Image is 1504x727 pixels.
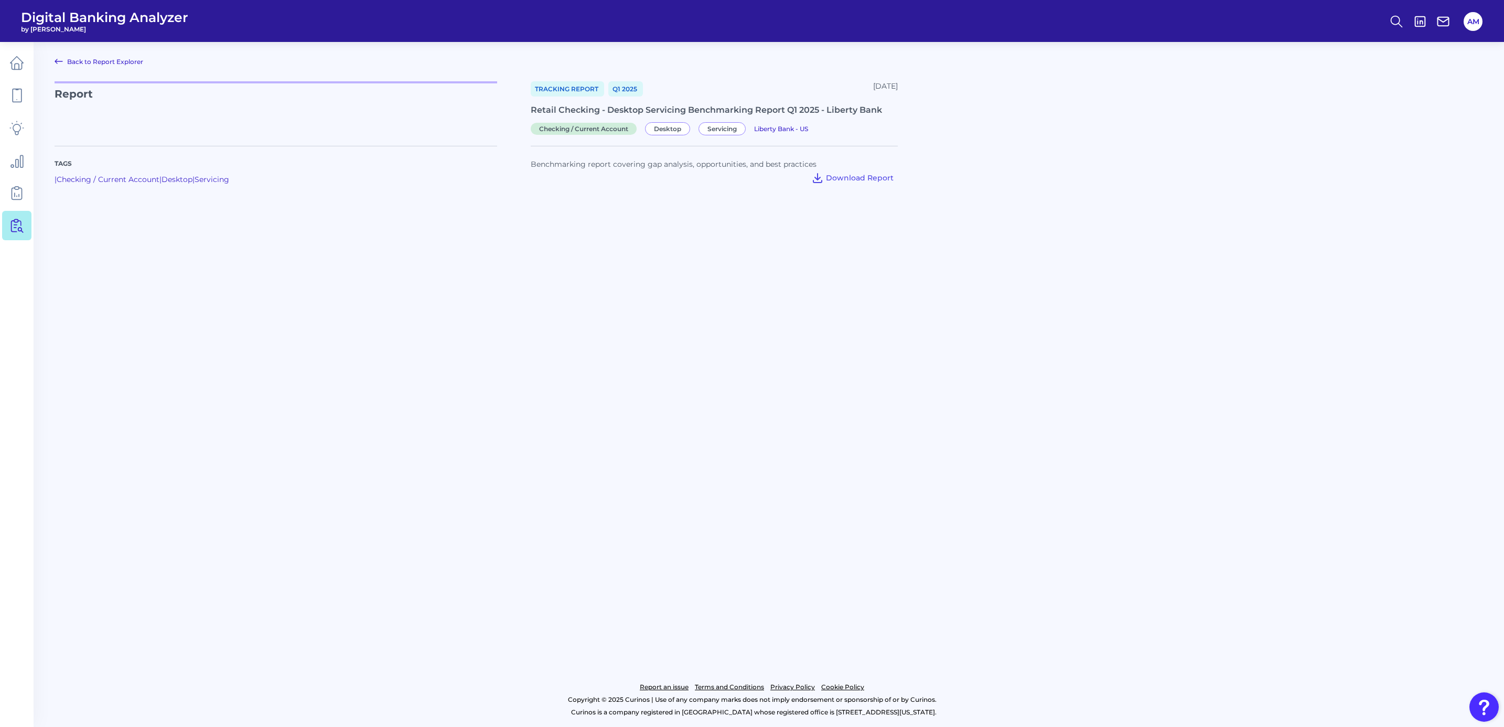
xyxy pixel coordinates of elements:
[55,55,143,68] a: Back to Report Explorer
[192,175,195,184] span: |
[21,25,188,33] span: by [PERSON_NAME]
[51,693,1453,706] p: Copyright © 2025 Curinos | Use of any company marks does not imply endorsement or sponsorship of ...
[195,175,229,184] a: Servicing
[531,123,637,135] span: Checking / Current Account
[699,122,746,135] span: Servicing
[873,81,898,97] div: [DATE]
[695,681,764,693] a: Terms and Conditions
[55,175,57,184] span: |
[826,173,894,183] span: Download Report
[1469,692,1499,722] button: Open Resource Center
[57,175,159,184] a: Checking / Current Account
[531,123,641,133] a: Checking / Current Account
[608,81,643,97] a: Q1 2025
[807,169,898,186] button: Download Report
[55,706,1453,719] p: Curinos is a company registered in [GEOGRAPHIC_DATA] whose registered office is [STREET_ADDRESS][...
[55,159,497,168] p: Tags
[159,175,162,184] span: |
[645,123,694,133] a: Desktop
[640,681,689,693] a: Report an issue
[162,175,192,184] a: Desktop
[55,81,497,133] p: Report
[770,681,815,693] a: Privacy Policy
[754,125,808,133] span: Liberty Bank - US
[531,159,817,169] span: Benchmarking report covering gap analysis, opportunities, and best practices
[699,123,750,133] a: Servicing
[821,681,864,693] a: Cookie Policy
[754,123,808,133] a: Liberty Bank - US
[1464,12,1482,31] button: AM
[21,9,188,25] span: Digital Banking Analyzer
[531,81,604,97] a: Tracking Report
[531,105,898,115] div: Retail Checking - Desktop Servicing Benchmarking Report Q1 2025 - Liberty Bank
[645,122,690,135] span: Desktop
